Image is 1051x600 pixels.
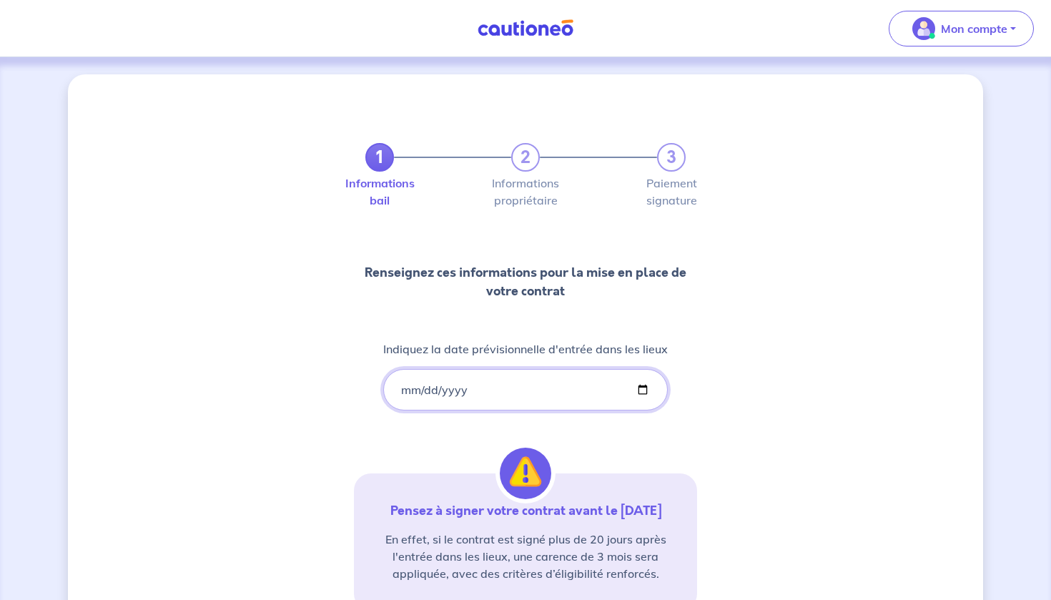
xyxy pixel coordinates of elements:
input: lease-signed-date-placeholder [383,369,668,410]
p: Renseignez ces informations pour la mise en place de votre contrat [354,263,697,300]
a: 1 [365,143,394,172]
label: Informations bail [365,177,394,206]
p: En effet, si le contrat est signé plus de 20 jours après l'entrée dans les lieux, une carence de ... [371,531,680,582]
p: Mon compte [941,20,1007,37]
img: illu_account_valid_menu.svg [912,17,935,40]
img: Cautioneo [472,19,579,37]
label: Paiement signature [657,177,686,206]
p: Indiquez la date prévisionnelle d'entrée dans les lieux [383,340,668,358]
label: Informations propriétaire [511,177,540,206]
img: illu_alert.svg [500,448,551,499]
p: Pensez à signer votre contrat avant le [DATE] [371,502,680,519]
button: illu_account_valid_menu.svgMon compte [889,11,1034,46]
